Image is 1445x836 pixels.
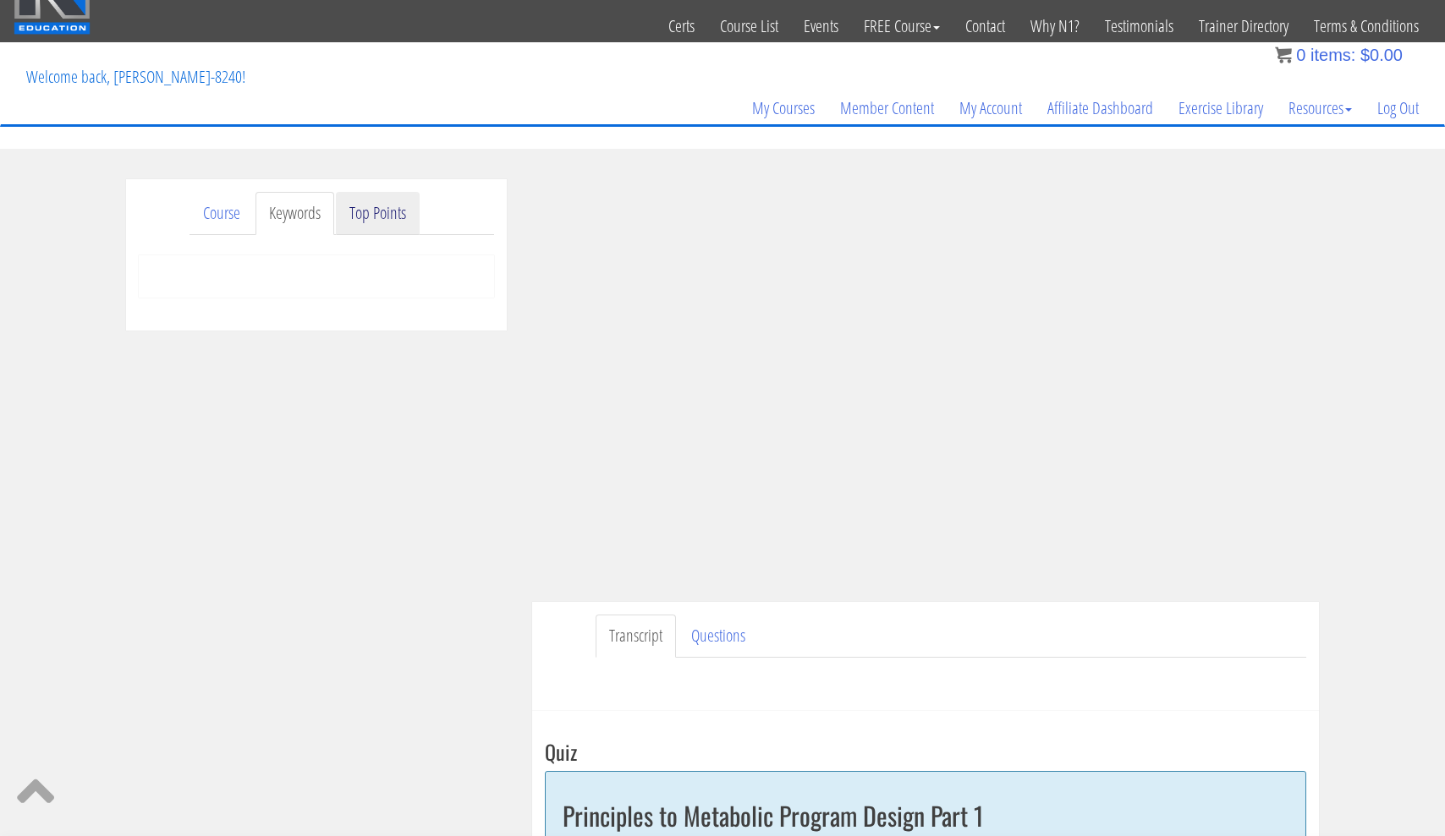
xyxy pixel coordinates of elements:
img: icon11.png [1275,46,1292,63]
a: Top Points [336,192,420,235]
p: Welcome back, [PERSON_NAME]-8240! [14,43,258,111]
span: 0 [1296,46,1305,64]
bdi: 0.00 [1360,46,1403,64]
a: Affiliate Dashboard [1035,68,1166,149]
h2: Principles to Metabolic Program Design Part 1 [563,801,1288,829]
span: $ [1360,46,1370,64]
a: Log Out [1365,68,1431,149]
a: Member Content [827,68,947,149]
a: Transcript [596,615,676,658]
a: My Courses [739,68,827,149]
span: items: [1310,46,1355,64]
a: 0 items: $0.00 [1275,46,1403,64]
a: Exercise Library [1166,68,1276,149]
h3: Quiz [545,740,1306,762]
a: Resources [1276,68,1365,149]
a: Keywords [255,192,334,235]
a: My Account [947,68,1035,149]
a: Questions [678,615,759,658]
a: Course [190,192,254,235]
